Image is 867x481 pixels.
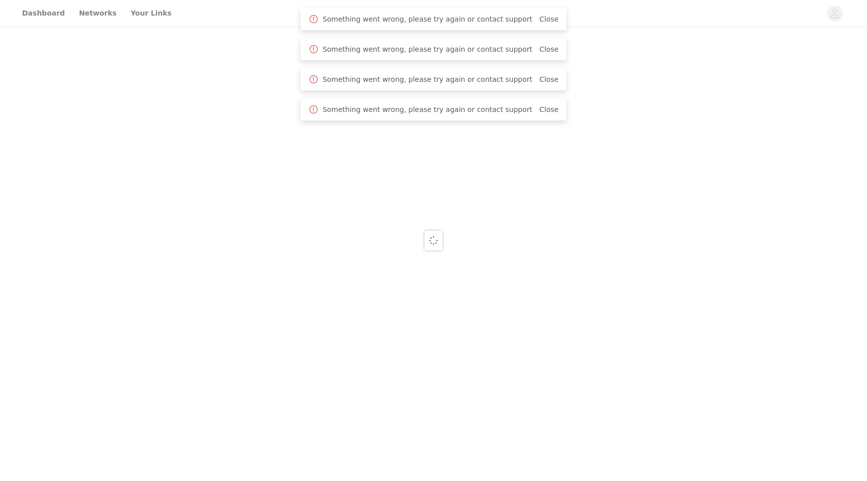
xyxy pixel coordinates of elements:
a: Close [539,45,558,53]
span: Something went wrong, please try again or contact support [323,44,532,55]
a: Close [539,75,558,83]
a: Close [539,105,558,113]
span: Something went wrong, please try again or contact support [323,14,532,25]
span: Something went wrong, please try again or contact support [323,104,532,115]
span: Something went wrong, please try again or contact support [323,74,532,85]
a: Close [539,15,558,23]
